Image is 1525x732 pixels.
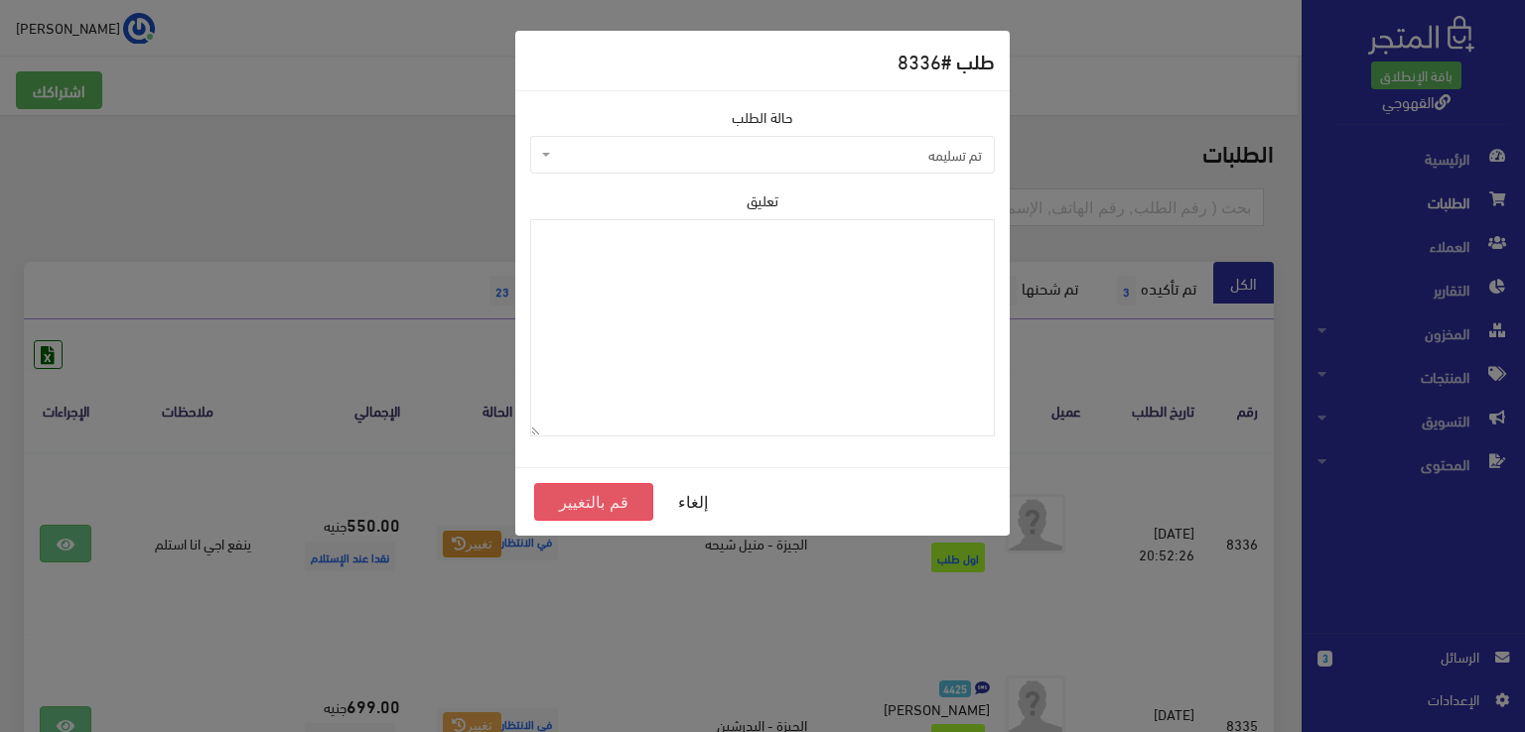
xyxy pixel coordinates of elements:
[24,596,99,671] iframe: Drift Widget Chat Controller
[534,483,653,521] button: قم بالتغيير
[898,46,995,75] h5: طلب #
[555,145,982,165] span: تم تسليمه
[732,106,793,128] label: حالة الطلب
[898,42,941,78] span: 8336
[530,136,995,174] span: تم تسليمه
[747,189,778,211] label: تعليق
[653,483,733,521] button: إلغاء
